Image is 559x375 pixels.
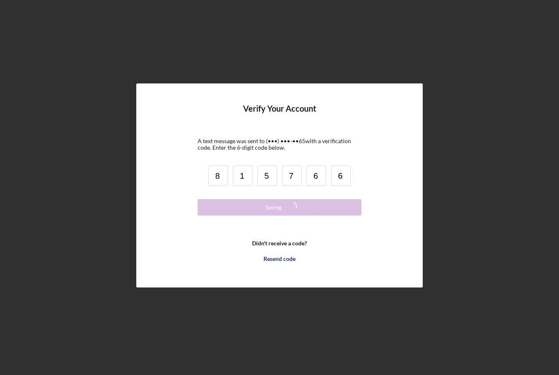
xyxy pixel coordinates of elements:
[198,251,361,267] button: Resend code
[265,199,282,216] div: Saving
[198,138,361,151] div: A text message was sent to (•••) •••-•• 65 with a verification code. Enter the 6-digit code below.
[252,240,307,247] b: Didn't receive a code?
[243,104,316,126] h4: Verify Your Account
[198,199,361,216] button: Saving
[264,251,295,267] div: Resend code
